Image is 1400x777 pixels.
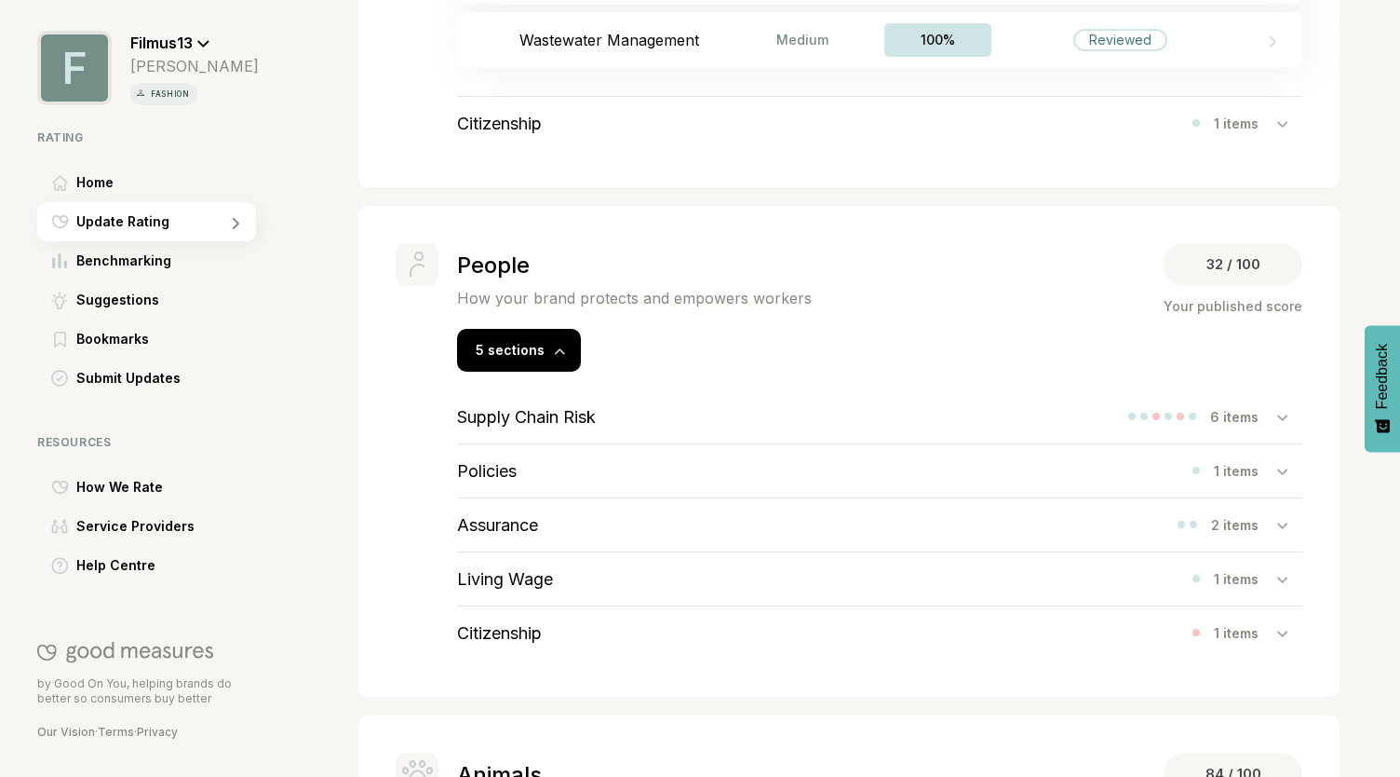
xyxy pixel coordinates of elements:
[37,507,259,546] a: Service ProvidersService Providers
[37,320,259,359] a: BookmarksBookmarks
[1073,29,1167,51] div: Reviewed
[457,569,553,589] h3: Living Wage
[37,725,95,739] a: Our Vision
[1210,409,1277,425] div: 6 items
[76,515,195,538] span: Service Providers
[1211,517,1277,533] div: 2 items
[51,519,68,534] img: Service Providers
[1164,295,1302,318] div: Your published score
[51,480,69,495] img: How We Rate
[52,253,67,268] img: Benchmarking
[1214,625,1277,641] div: 1 items
[130,34,193,52] span: Filmus13
[37,163,259,202] a: HomeHome
[457,461,517,481] h3: Policies
[1214,116,1277,131] div: 1 items
[51,214,69,229] img: Update Rating
[457,407,596,427] h3: Supply Chain Risk
[98,725,134,739] a: Terms
[76,554,155,577] span: Help Centre
[76,289,159,311] span: Suggestions
[37,130,259,144] div: Rating
[147,87,194,102] p: fashion
[76,328,149,350] span: Bookmarks
[519,31,776,49] p: Wastewater Management
[37,641,213,663] img: Good On You
[37,359,259,398] a: Submit UpdatesSubmit Updates
[1318,695,1381,758] iframe: Website support platform help button
[1164,243,1302,286] div: 32 / 100
[51,370,68,387] img: Submit Updates
[37,546,259,585] a: Help CentreHelp Centre
[457,252,812,279] h2: People
[37,241,259,280] a: BenchmarkingBenchmarking
[37,280,259,320] a: SuggestionsSuggestions
[137,725,178,739] a: Privacy
[884,23,991,57] div: 100%
[130,57,259,75] div: [PERSON_NAME]
[76,367,181,389] span: Submit Updates
[1365,325,1400,452] button: Feedback - Show survey
[776,32,841,48] div: Medium
[457,289,812,307] p: How your brand protects and empowers workers
[76,250,171,272] span: Benchmarking
[457,515,538,535] h3: Assurance
[76,476,163,498] span: How We Rate
[37,435,259,449] div: Resources
[1214,571,1277,587] div: 1 items
[76,171,114,194] span: Home
[52,175,68,191] img: Home
[457,623,542,643] h3: Citizenship
[1214,463,1277,479] div: 1 items
[37,676,256,706] p: by Good On You, helping brands do better so consumers buy better
[37,202,259,241] a: Update RatingUpdate Rating
[51,557,69,575] img: Help Centre
[37,725,256,740] div: · ·
[476,342,545,358] span: 5 sections
[134,87,147,100] img: vertical icon
[1374,344,1391,409] span: Feedback
[457,114,542,133] h3: Citizenship
[51,292,68,309] img: Suggestions
[410,252,425,278] img: People
[54,332,66,348] img: Bookmarks
[76,211,169,233] span: Update Rating
[37,468,259,507] a: How We RateHow We Rate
